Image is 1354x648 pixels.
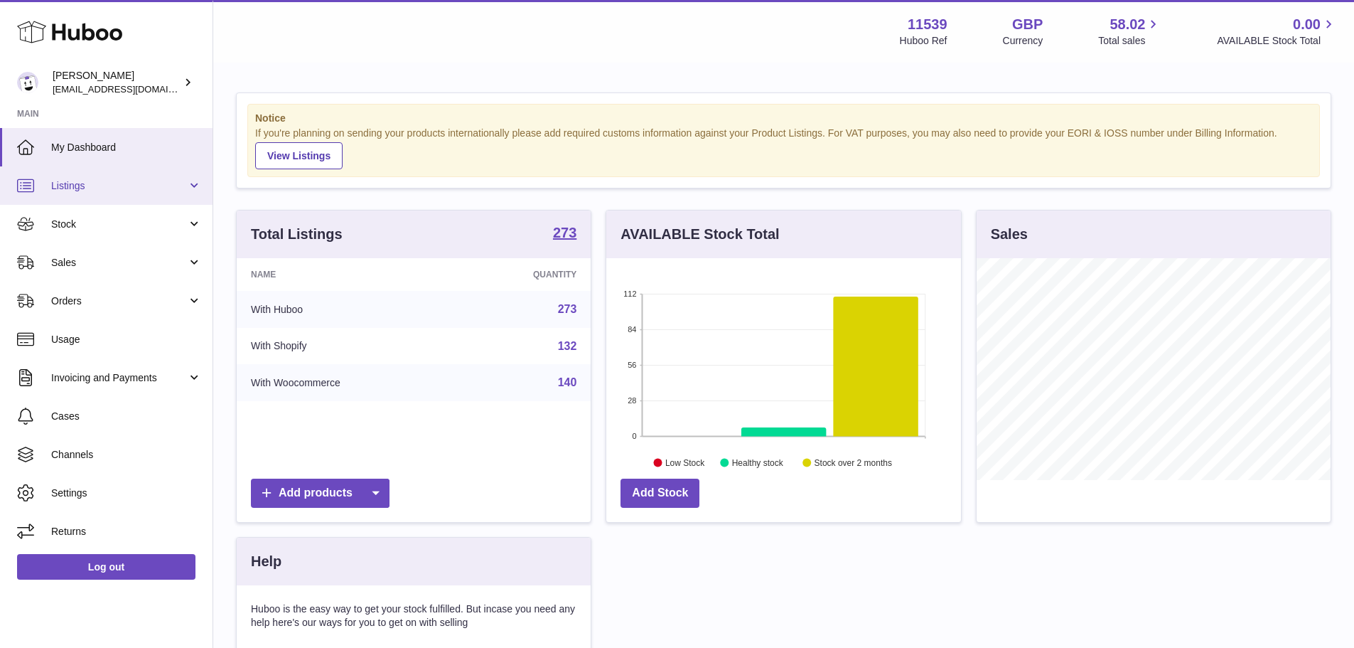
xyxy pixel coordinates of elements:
strong: 11539 [908,15,947,34]
td: With Huboo [237,291,456,328]
strong: GBP [1012,15,1043,34]
strong: 273 [553,225,576,240]
span: Cases [51,410,202,423]
text: Healthy stock [732,457,784,467]
a: 273 [553,225,576,243]
text: 56 [628,361,637,369]
span: Listings [51,179,187,193]
span: Total sales [1098,34,1161,48]
a: Add Stock [620,479,699,508]
span: [EMAIL_ADDRESS][DOMAIN_NAME] [53,83,209,95]
span: Settings [51,487,202,500]
a: 140 [558,376,577,388]
span: My Dashboard [51,141,202,154]
img: internalAdmin-11539@internal.huboo.com [17,72,38,93]
a: Log out [17,554,195,580]
a: 273 [558,303,577,315]
span: Channels [51,448,202,462]
strong: Notice [255,112,1312,125]
span: Returns [51,525,202,538]
span: 0.00 [1293,15,1321,34]
th: Quantity [456,258,591,291]
h3: AVAILABLE Stock Total [620,225,779,244]
a: 132 [558,340,577,352]
span: Invoicing and Payments [51,371,187,385]
div: Huboo Ref [900,34,947,48]
text: Low Stock [665,457,705,467]
span: Orders [51,294,187,308]
text: 84 [628,325,637,334]
text: 28 [628,396,637,405]
h3: Sales [991,225,1028,244]
span: Usage [51,333,202,346]
td: With Woocommerce [237,364,456,401]
text: 112 [623,290,636,298]
div: If you're planning on sending your products internationally please add required customs informati... [255,127,1312,169]
div: Currency [1003,34,1043,48]
a: View Listings [255,142,343,169]
text: 0 [633,432,637,440]
span: Stock [51,218,187,231]
text: Stock over 2 months [815,457,892,467]
div: [PERSON_NAME] [53,69,181,96]
span: Sales [51,256,187,270]
h3: Total Listings [251,225,343,244]
span: AVAILABLE Stock Total [1217,34,1337,48]
a: Add products [251,479,389,508]
td: With Shopify [237,328,456,365]
a: 0.00 AVAILABLE Stock Total [1217,15,1337,48]
h3: Help [251,552,281,571]
span: 58.02 [1109,15,1145,34]
a: 58.02 Total sales [1098,15,1161,48]
p: Huboo is the easy way to get your stock fulfilled. But incase you need any help here's our ways f... [251,602,576,630]
th: Name [237,258,456,291]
